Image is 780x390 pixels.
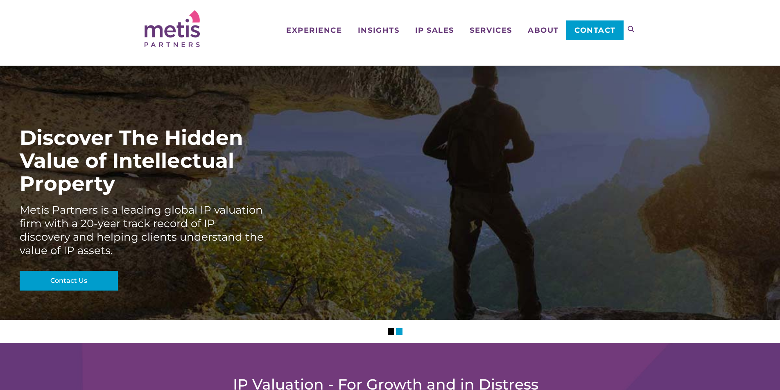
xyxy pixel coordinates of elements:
li: Slider Page 1 [388,328,394,335]
img: Metis Partners [145,10,200,47]
li: Slider Page 2 [396,328,402,335]
span: Experience [286,27,342,34]
span: Services [470,27,512,34]
span: IP Sales [415,27,454,34]
span: About [528,27,559,34]
span: Insights [358,27,399,34]
a: Contact Us [20,271,118,291]
div: Metis Partners is a leading global IP valuation firm with a 20-year track record of IP discovery ... [20,203,265,257]
span: Contact [574,27,616,34]
div: Discover The Hidden Value of Intellectual Property [20,126,265,195]
a: Contact [566,20,623,40]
